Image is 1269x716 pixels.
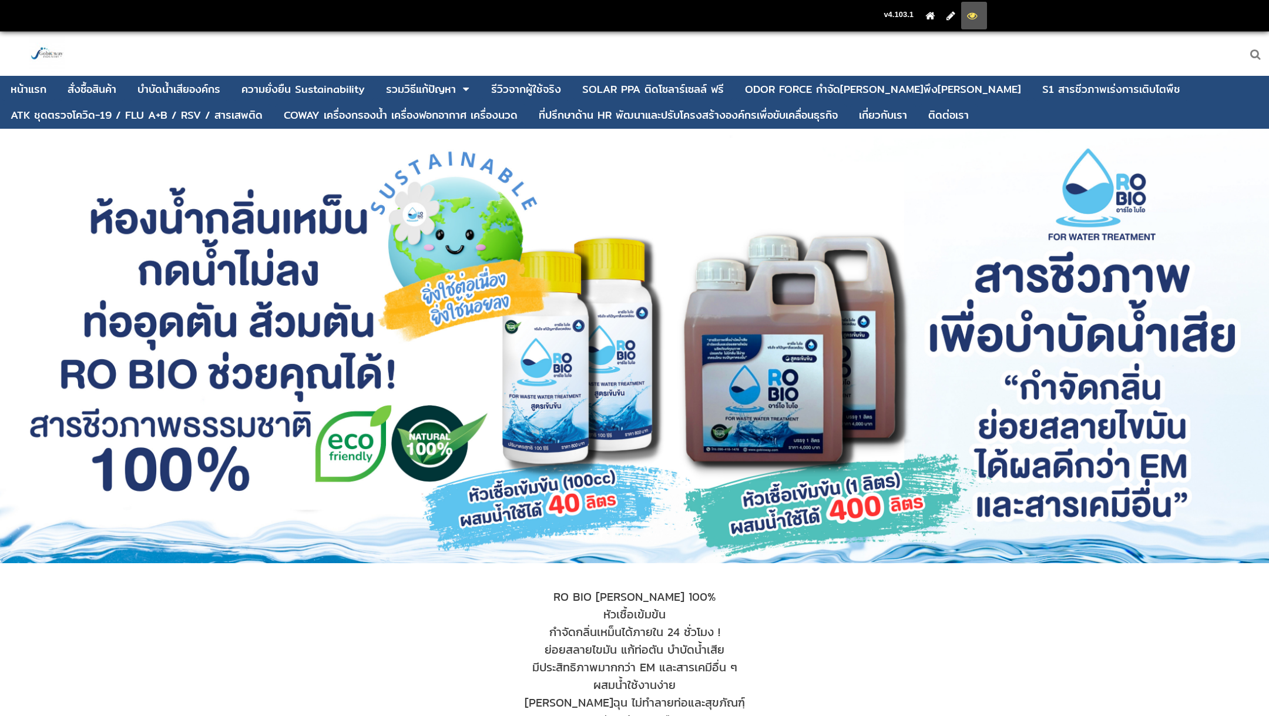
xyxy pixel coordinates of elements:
[539,104,838,126] a: ที่ปรึกษาด้าน HR พัฒนาและปรับโครงสร้างองค์กรเพื่อขับเคลื่อนธุรกิจ
[241,78,365,101] a: ความยั่งยืน Sustainability
[491,78,561,101] a: รีวิวจากผู้ใช้จริง
[29,36,65,72] img: large-1644130236041.jpg
[1042,84,1180,95] div: S1 สารชีวภาพเร่งการเติบโตพืช
[11,110,263,121] div: ATK ชุดตรวจโควิด-19 / FLU A+B / RSV / สารเสพติด
[135,641,1134,658] div: ย่อยสลายไขมัน แก้ท่อตัน บำบัดน้ำเสีย
[928,104,969,126] a: ติดต่อเรา
[284,104,518,126] a: COWAY เครื่องกรองน้ำ เครื่องฟอกอากาศ เครื่องนวด
[11,84,46,95] div: หน้าแรก
[241,84,365,95] div: ความยั่งยืน Sustainability
[745,78,1021,101] a: ODOR FORCE กำจัด[PERSON_NAME]พึง[PERSON_NAME]
[925,11,935,20] a: ไปยังหน้าแรก
[1042,78,1180,101] a: S1 สารชีวภาพเร่งการเติบโตพืช
[582,84,724,95] div: SOLAR PPA ติดโซลาร์เซลล์ ฟรี
[961,2,987,29] li: มุมมองผู้ชม
[135,588,1134,623] div: RO BIO [PERSON_NAME] 100% หัวเชื้อเข้มข้น
[135,658,1134,676] div: มีประสิทธิภาพมากกว่า EM และสารเคมีอื่น ๆ
[284,110,518,121] div: COWAY เครื่องกรองน้ำ เครื่องฟอกอากาศ เครื่องนวด
[386,78,456,101] a: รวมวิธีแก้ปัญหา
[941,2,961,29] li: มุมมองแก้ไข
[491,84,561,95] div: รีวิวจากผู้ใช้จริง
[386,84,456,95] div: รวมวิธีแก้ปัญหา
[582,78,724,101] a: SOLAR PPA ติดโซลาร์เซลล์ ฟรี
[135,623,1134,641] div: กำจัดกลิ่นเหม็นได้ภายใน 24 ชั่วโมง !
[137,84,220,95] div: บําบัดน้ำเสียองค์กร
[11,104,263,126] a: ATK ชุดตรวจโควิด-19 / FLU A+B / RSV / สารเสพติด
[745,84,1021,95] div: ODOR FORCE กำจัด[PERSON_NAME]พึง[PERSON_NAME]
[859,110,907,121] div: เกี่ยวกับเรา
[68,78,116,101] a: สั่งซื้อสินค้า
[928,110,969,121] div: ติดต่อเรา
[859,104,907,126] a: เกี่ยวกับเรา
[68,84,116,95] div: สั่งซื้อสินค้า
[137,78,220,101] a: บําบัดน้ำเสียองค์กร
[11,78,46,101] a: หน้าแรก
[539,110,838,121] div: ที่ปรึกษาด้าน HR พัฒนาและปรับโครงสร้างองค์กรเพื่อขับเคลื่อนธุรกิจ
